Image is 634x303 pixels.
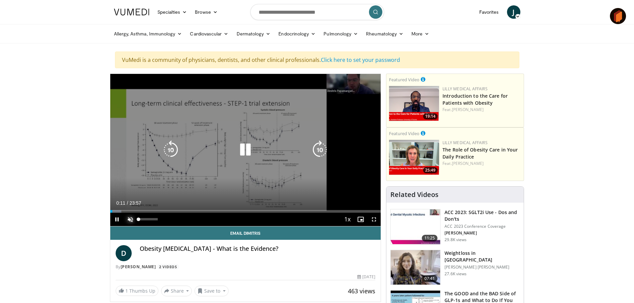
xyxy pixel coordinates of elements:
input: Search topics, interventions [250,4,384,20]
img: e1208b6b-349f-4914-9dd7-f97803bdbf1d.png.150x105_q85_crop-smart_upscale.png [389,140,439,175]
div: [DATE] [357,274,375,280]
small: Featured Video [389,77,419,83]
p: [PERSON_NAME] [445,230,520,236]
button: Playback Rate [341,213,354,226]
button: Fullscreen [367,213,381,226]
a: [PERSON_NAME] [452,107,484,112]
a: 1 Thumbs Up [116,286,158,296]
div: Feat. [442,161,521,167]
div: Feat. [442,107,521,113]
p: ACC 2023 Conference Coverage [445,224,520,229]
span: 0:11 [116,200,125,206]
p: 29.8K views [445,237,467,242]
a: 19:14 [389,86,439,121]
span: 25:49 [423,167,437,173]
a: Introduction to the Care for Patients with Obesity [442,93,508,106]
img: VuMedi Logo [114,9,149,15]
h3: ACC 2023: SGLT2i Use - Dos and Don'ts [445,209,520,222]
a: Click here to set your password [321,56,400,64]
a: Allergy, Asthma, Immunology [110,27,186,40]
a: More [407,27,433,40]
span: 23:57 [129,200,141,206]
a: [PERSON_NAME] [121,264,156,270]
a: The Role of Obesity Care in Your Daily Practice [442,146,518,160]
span: 11:25 [422,235,438,241]
h3: Weightloss in [GEOGRAPHIC_DATA] [445,250,520,263]
a: D [116,245,132,261]
a: Cardiovascular [186,27,232,40]
a: Rheumatology [362,27,407,40]
img: acc2e291-ced4-4dd5-b17b-d06994da28f3.png.150x105_q85_crop-smart_upscale.png [389,86,439,121]
a: Lilly Medical Affairs [442,140,488,145]
a: 2 Videos [157,264,179,270]
video-js: Video Player [110,74,381,226]
a: Browse [191,5,222,19]
div: By [116,264,376,270]
button: Save to [195,286,229,296]
span: / [127,200,128,206]
img: 9983fed1-7565-45be-8934-aef1103ce6e2.150x105_q85_crop-smart_upscale.jpg [391,250,440,285]
a: Favorites [475,5,503,19]
span: 1 [125,288,128,294]
a: Dermatology [233,27,275,40]
a: Pulmonology [320,27,362,40]
span: 463 views [348,287,375,295]
p: 27.6K views [445,271,467,277]
div: Progress Bar [110,210,381,213]
a: 11:25 ACC 2023: SGLT2i Use - Dos and Don'ts ACC 2023 Conference Coverage [PERSON_NAME] 29.8K views [390,209,520,244]
div: Volume Level [139,218,158,220]
a: [PERSON_NAME] [452,161,484,166]
button: Share [161,286,192,296]
a: Endocrinology [274,27,320,40]
div: VuMedi is a community of physicians, dentists, and other clinical professionals. [115,52,519,68]
h4: Related Videos [390,191,438,199]
small: Featured Video [389,130,419,136]
button: Pause [110,213,124,226]
img: 9258cdf1-0fbf-450b-845f-99397d12d24a.150x105_q85_crop-smart_upscale.jpg [391,209,440,244]
a: Email Dimitris [110,226,381,240]
button: Unmute [124,213,137,226]
a: Specialties [153,5,191,19]
h4: Obesity [MEDICAL_DATA] - What is the Evidence? [140,245,376,252]
button: Enable picture-in-picture mode [354,213,367,226]
a: 25:49 [389,140,439,175]
a: Lilly Medical Affairs [442,86,488,92]
span: 07:41 [422,275,438,282]
a: 07:41 Weightloss in [GEOGRAPHIC_DATA] [PERSON_NAME] [PERSON_NAME] 27.6K views [390,250,520,285]
p: [PERSON_NAME] [PERSON_NAME] [445,265,520,270]
span: 19:14 [423,113,437,119]
a: J [507,5,520,19]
